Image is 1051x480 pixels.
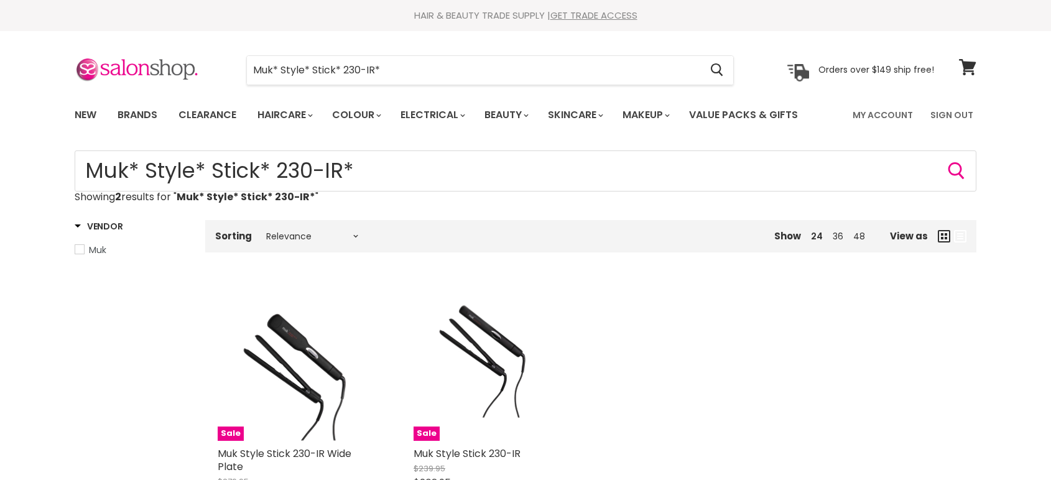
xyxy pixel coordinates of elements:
[680,102,807,128] a: Value Packs & Gifts
[414,282,572,441] a: Muk Style Stick 230-IRSale
[475,102,536,128] a: Beauty
[246,55,734,85] form: Product
[75,220,123,233] h3: Vendor
[923,102,981,128] a: Sign Out
[890,231,928,241] span: View as
[613,102,677,128] a: Makeup
[75,150,976,192] form: Product
[323,102,389,128] a: Colour
[414,282,572,441] img: Muk Style Stick 230-IR
[218,282,376,441] a: Muk Style Stick 230-IR Wide PlateSale
[947,161,966,181] button: Search
[75,243,190,257] a: Muk
[853,230,865,242] a: 48
[169,102,246,128] a: Clearance
[59,9,992,22] div: HAIR & BEAUTY TRADE SUPPLY |
[391,102,473,128] a: Electrical
[414,427,440,441] span: Sale
[108,102,167,128] a: Brands
[414,463,445,474] span: $239.95
[833,230,843,242] a: 36
[218,427,244,441] span: Sale
[700,56,733,85] button: Search
[218,282,376,441] img: Muk Style Stick 230-IR Wide Plate
[59,97,992,133] nav: Main
[818,64,934,75] p: Orders over $149 ship free!
[774,229,801,242] span: Show
[248,102,320,128] a: Haircare
[811,230,823,242] a: 24
[89,244,106,256] span: Muk
[115,190,121,204] strong: 2
[414,446,521,461] a: Muk Style Stick 230-IR
[177,190,315,204] strong: Muk* Style* Stick* 230-IR*
[539,102,611,128] a: Skincare
[75,192,976,203] p: Showing results for " "
[215,231,252,241] label: Sorting
[75,150,976,192] input: Search
[247,56,700,85] input: Search
[550,9,637,22] a: GET TRADE ACCESS
[989,422,1039,468] iframe: Gorgias live chat messenger
[65,97,826,133] ul: Main menu
[845,102,920,128] a: My Account
[65,102,106,128] a: New
[218,446,351,474] a: Muk Style Stick 230-IR Wide Plate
